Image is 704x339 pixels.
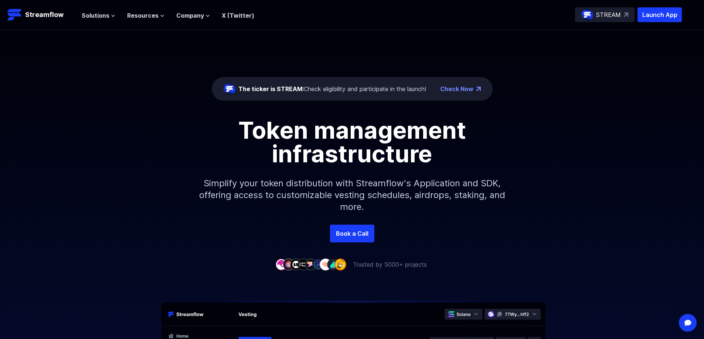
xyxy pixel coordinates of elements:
img: company-2 [283,259,295,270]
button: Resources [127,11,164,20]
span: Solutions [82,11,109,20]
div: Open Intercom Messenger [679,314,697,332]
img: company-9 [334,259,346,270]
p: Streamflow [25,10,64,20]
img: company-3 [290,259,302,270]
img: streamflow-logo-circle.png [581,9,593,21]
a: Check Now [440,84,473,93]
img: top-right-arrow.png [476,87,481,91]
a: Book a Call [330,225,374,242]
p: Simplify your token distribution with Streamflow's Application and SDK, offering access to custom... [193,166,511,225]
img: company-5 [305,259,317,270]
p: STREAM [596,10,621,19]
a: STREAM [575,7,635,22]
img: company-8 [327,259,339,270]
a: X (Twitter) [222,12,254,19]
a: Streamflow [7,7,74,22]
p: Trusted by 5000+ projects [353,260,427,269]
span: The ticker is STREAM: [238,85,304,93]
span: Company [176,11,204,20]
img: company-1 [275,259,287,270]
button: Launch App [637,7,682,22]
img: company-7 [320,259,331,270]
div: Check eligibility and participate in the launch! [238,84,426,93]
img: company-6 [312,259,324,270]
span: Resources [127,11,159,20]
img: top-right-arrow.svg [624,13,628,17]
button: Solutions [82,11,115,20]
img: company-4 [297,259,309,270]
img: Streamflow Logo [7,7,22,22]
h1: Token management infrastructure [186,118,518,166]
button: Company [176,11,210,20]
img: streamflow-logo-circle.png [224,83,235,95]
